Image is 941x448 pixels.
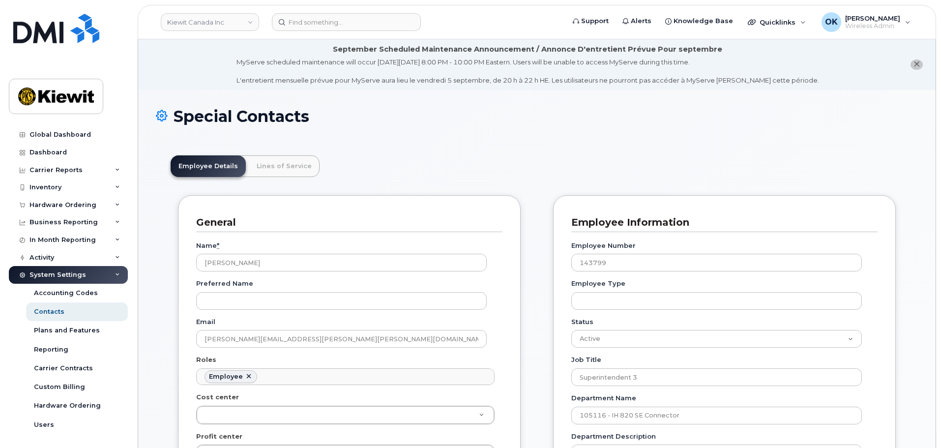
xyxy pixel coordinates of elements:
label: Employee Number [571,241,636,250]
label: Preferred Name [196,279,253,288]
label: Email [196,317,215,327]
label: Name [196,241,219,250]
div: Employee [209,373,243,381]
h1: Special Contacts [156,108,918,125]
label: Cost center [196,392,239,402]
button: close notification [911,60,923,70]
label: Department Name [571,393,636,403]
label: Profit center [196,432,242,441]
label: Roles [196,355,216,364]
h3: Employee Information [571,216,870,229]
label: Job Title [571,355,601,364]
label: Department Description [571,432,656,441]
abbr: required [217,241,219,249]
label: Employee Type [571,279,625,288]
div: MyServe scheduled maintenance will occur [DATE][DATE] 8:00 PM - 10:00 PM Eastern. Users will be u... [236,58,819,85]
a: Lines of Service [249,155,320,177]
h3: General [196,216,495,229]
label: Status [571,317,593,327]
a: Employee Details [171,155,246,177]
div: September Scheduled Maintenance Announcement / Annonce D'entretient Prévue Pour septembre [333,44,722,55]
